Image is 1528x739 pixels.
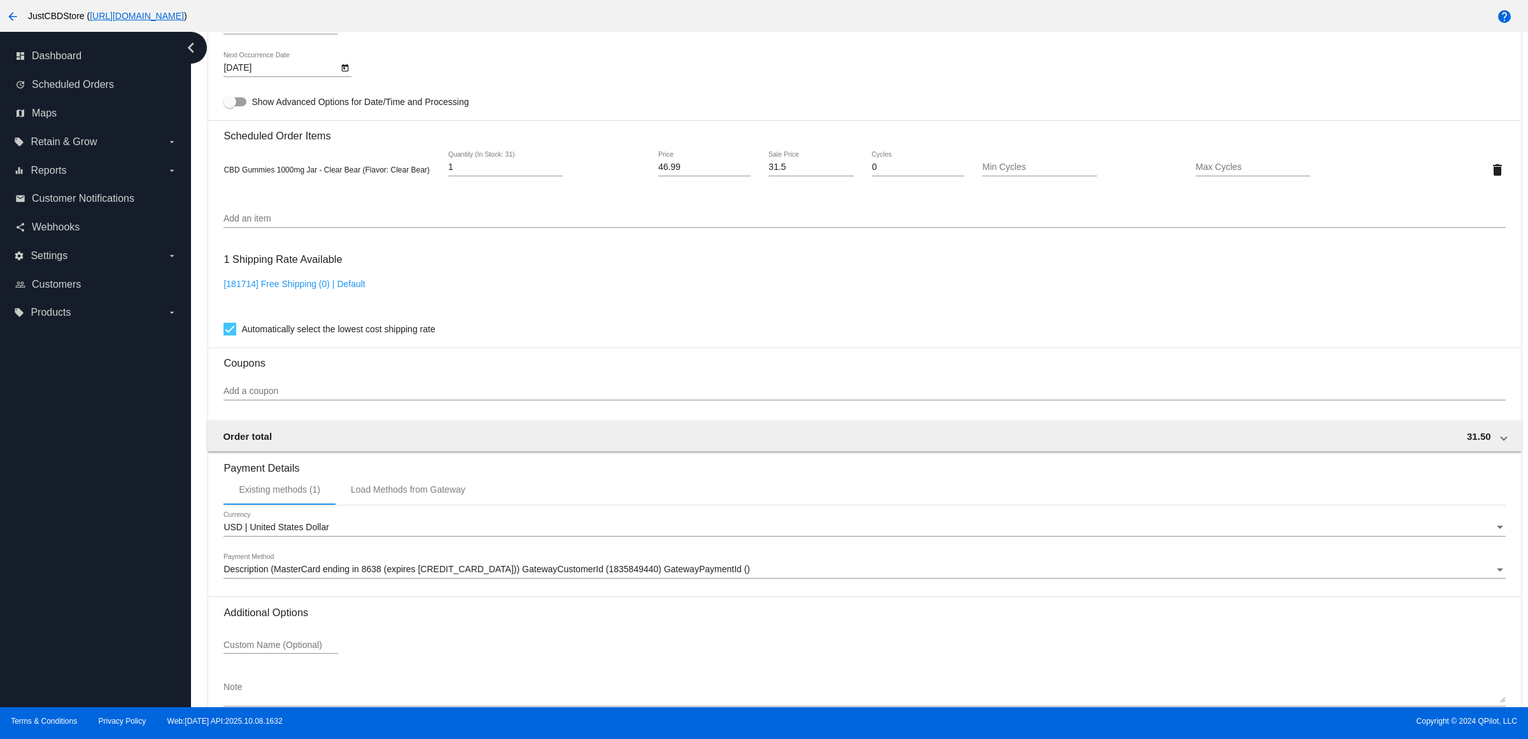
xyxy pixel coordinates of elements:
[223,522,329,532] span: USD | United States Dollar
[14,307,24,318] i: local_offer
[223,386,1505,397] input: Add a coupon
[223,63,338,73] input: Next Occurrence Date
[31,136,97,148] span: Retain & Grow
[223,246,342,273] h3: 1 Shipping Rate Available
[167,307,177,318] i: arrow_drop_down
[5,9,20,24] mat-icon: arrow_back
[15,108,25,118] i: map
[1467,431,1491,442] span: 31.50
[167,717,283,726] a: Web:[DATE] API:2025.10.08.1632
[32,50,81,62] span: Dashboard
[181,38,201,58] i: chevron_left
[32,79,114,90] span: Scheduled Orders
[241,321,435,337] span: Automatically select the lowest cost shipping rate
[351,484,465,495] div: Load Methods from Gateway
[448,162,563,172] input: Quantity (In Stock: 31)
[15,51,25,61] i: dashboard
[15,222,25,232] i: share
[768,162,853,172] input: Sale Price
[239,484,320,495] div: Existing methods (1)
[90,11,184,21] a: [URL][DOMAIN_NAME]
[14,165,24,176] i: equalizer
[15,103,177,123] a: map Maps
[872,162,964,172] input: Cycles
[15,279,25,290] i: people_outline
[223,279,365,289] a: [181714] Free Shipping (0) | Default
[223,348,1505,369] h3: Coupons
[32,279,81,290] span: Customers
[15,80,25,90] i: update
[15,217,177,237] a: share Webhooks
[223,565,1505,575] mat-select: Payment Method
[32,108,57,119] span: Maps
[251,95,469,108] span: Show Advanced Options for Date/Time and Processing
[338,60,351,74] button: Open calendar
[14,137,24,147] i: local_offer
[15,46,177,66] a: dashboard Dashboard
[658,162,751,172] input: Price
[223,640,338,651] input: Custom Name (Optional)
[32,193,134,204] span: Customer Notifications
[775,717,1517,726] span: Copyright © 2024 QPilot, LLC
[14,251,24,261] i: settings
[32,222,80,233] span: Webhooks
[15,188,177,209] a: email Customer Notifications
[31,307,71,318] span: Products
[31,250,67,262] span: Settings
[28,11,187,21] span: JustCBDStore ( )
[982,162,1097,172] input: Min Cycles
[1497,9,1512,24] mat-icon: help
[223,564,750,574] span: Description (MasterCard ending in 8638 (expires [CREDIT_CARD_DATA])) GatewayCustomerId (183584944...
[15,194,25,204] i: email
[167,165,177,176] i: arrow_drop_down
[208,421,1521,451] mat-expansion-panel-header: Order total 31.50
[223,523,1505,533] mat-select: Currency
[223,214,1505,224] input: Add an item
[223,453,1505,474] h3: Payment Details
[99,717,146,726] a: Privacy Policy
[1196,162,1310,172] input: Max Cycles
[167,137,177,147] i: arrow_drop_down
[223,431,272,442] span: Order total
[11,717,77,726] a: Terms & Conditions
[31,165,66,176] span: Reports
[223,120,1505,142] h3: Scheduled Order Items
[15,274,177,295] a: people_outline Customers
[167,251,177,261] i: arrow_drop_down
[15,74,177,95] a: update Scheduled Orders
[1490,162,1505,178] mat-icon: delete
[223,607,1505,619] h3: Additional Options
[223,165,429,174] span: CBD Gummies 1000mg Jar - Clear Bear (Flavor: Clear Bear)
